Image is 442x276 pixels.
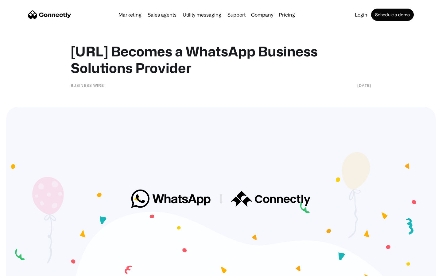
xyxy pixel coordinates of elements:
div: [DATE] [357,82,371,88]
a: Pricing [276,12,297,17]
a: Utility messaging [180,12,224,17]
a: Support [225,12,248,17]
a: Login [352,12,370,17]
a: Sales agents [145,12,179,17]
h1: [URL] Becomes a WhatsApp Business Solutions Provider [71,43,371,76]
a: Marketing [116,12,144,17]
a: Schedule a demo [371,9,414,21]
div: Company [249,10,275,19]
div: Business Wire [71,82,104,88]
div: Company [251,10,273,19]
aside: Language selected: English [6,265,37,274]
ul: Language list [12,265,37,274]
a: home [28,10,71,19]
